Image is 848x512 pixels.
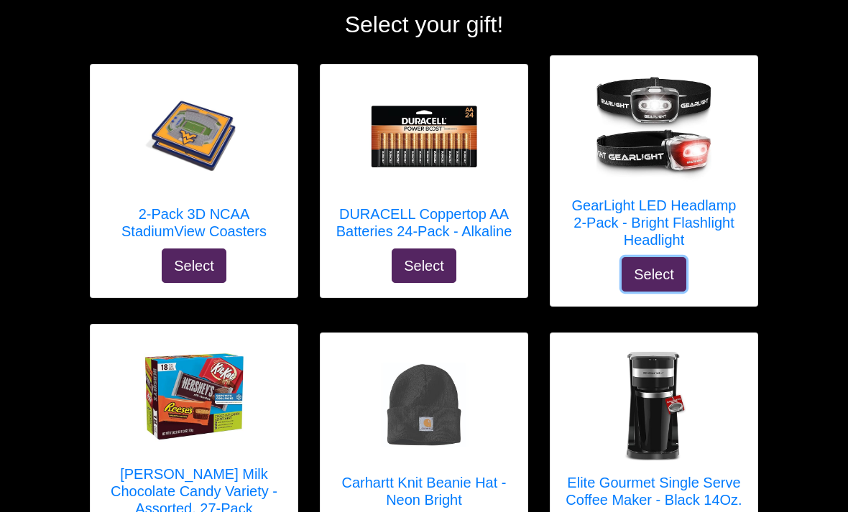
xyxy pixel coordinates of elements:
[335,206,513,241] h5: DURACELL Coppertop AA Batteries 24-Pack - Alkaline
[90,11,758,39] h2: Select your gift!
[137,97,252,179] img: 2-Pack 3D NCAA StadiumView Coasters
[105,80,283,249] a: 2-Pack 3D NCAA StadiumView Coasters 2-Pack 3D NCAA StadiumView Coasters
[137,340,252,455] img: HERSHEY'S Milk Chocolate Candy Variety - Assorted, 27-Pack
[367,348,481,463] img: Carhartt Knit Beanie Hat - Neon Bright
[335,80,513,249] a: DURACELL Coppertop AA Batteries 24-Pack - Alkaline DURACELL Coppertop AA Batteries 24-Pack - Alka...
[162,249,226,284] button: Select
[622,258,686,292] button: Select
[392,249,456,284] button: Select
[596,71,711,186] img: GearLight LED Headlamp 2-Pack - Bright Flashlight Headlight
[367,80,481,195] img: DURACELL Coppertop AA Batteries 24-Pack - Alkaline
[105,206,283,241] h5: 2-Pack 3D NCAA StadiumView Coasters
[596,348,711,463] img: Elite Gourmet Single Serve Coffee Maker - Black 14Oz.
[565,71,743,258] a: GearLight LED Headlamp 2-Pack - Bright Flashlight Headlight GearLight LED Headlamp 2-Pack - Brigh...
[565,197,743,249] h5: GearLight LED Headlamp 2-Pack - Bright Flashlight Headlight
[335,475,513,509] h5: Carhartt Knit Beanie Hat - Neon Bright
[565,475,743,509] h5: Elite Gourmet Single Serve Coffee Maker - Black 14Oz.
